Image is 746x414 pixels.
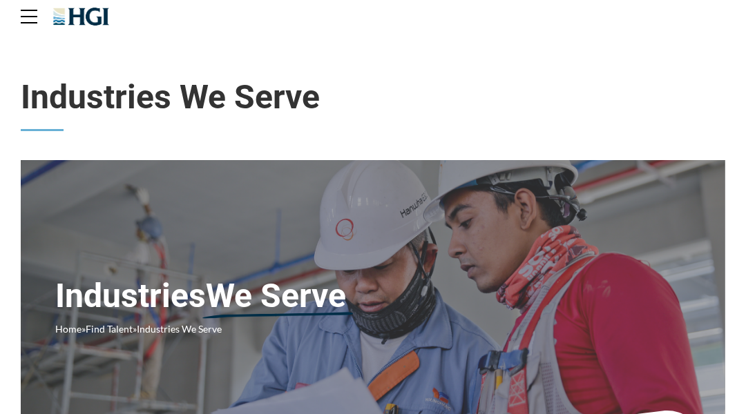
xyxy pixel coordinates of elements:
[55,276,403,316] span: Industries
[137,323,222,335] span: Industries We Serve
[86,323,133,335] a: Find Talent
[21,77,725,117] span: Industries We Serve
[206,276,346,316] u: We Serve
[55,323,222,335] span: » »
[55,323,82,335] a: Home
